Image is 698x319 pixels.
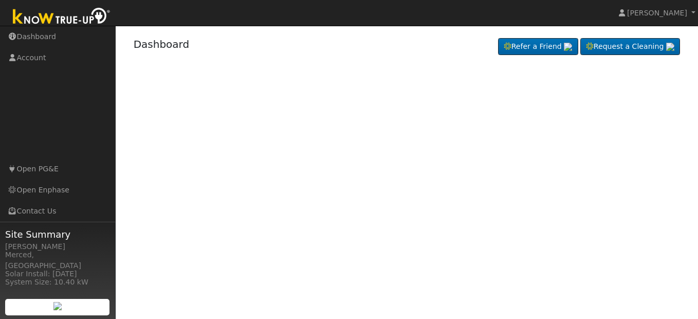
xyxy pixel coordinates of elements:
[564,43,572,51] img: retrieve
[580,38,680,56] a: Request a Cleaning
[8,6,116,29] img: Know True-Up
[5,269,110,279] div: Solar Install: [DATE]
[134,38,190,50] a: Dashboard
[498,38,578,56] a: Refer a Friend
[666,43,674,51] img: retrieve
[5,227,110,241] span: Site Summary
[5,241,110,252] div: [PERSON_NAME]
[5,277,110,288] div: System Size: 10.40 kW
[627,9,687,17] span: [PERSON_NAME]
[53,302,62,310] img: retrieve
[5,250,110,271] div: Merced, [GEOGRAPHIC_DATA]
